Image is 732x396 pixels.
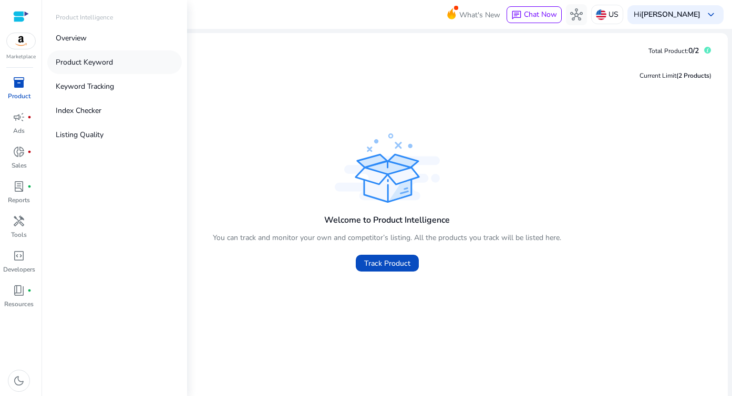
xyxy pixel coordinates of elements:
[566,4,587,25] button: hub
[640,71,712,80] div: Current Limit )
[570,8,583,21] span: hub
[641,9,700,19] b: [PERSON_NAME]
[459,6,500,24] span: What's New
[13,374,25,387] span: dark_mode
[8,195,30,205] p: Reports
[56,129,104,140] p: Listing Quality
[56,33,87,44] p: Overview
[7,33,35,49] img: amazon.svg
[56,13,113,22] p: Product Intelligence
[56,105,101,116] p: Index Checker
[524,9,557,19] span: Chat Now
[609,5,618,24] p: US
[12,161,27,170] p: Sales
[676,71,709,80] span: (2 Products
[364,258,410,269] span: Track Product
[705,8,717,21] span: keyboard_arrow_down
[13,126,25,136] p: Ads
[688,46,699,56] span: 0/2
[11,230,27,239] p: Tools
[13,76,25,89] span: inventory_2
[324,215,450,225] h4: Welcome to Product Intelligence
[4,299,34,309] p: Resources
[56,57,113,68] p: Product Keyword
[507,6,562,23] button: chatChat Now
[8,91,30,101] p: Product
[3,265,35,274] p: Developers
[13,215,25,227] span: handyman
[596,9,606,20] img: us.svg
[213,232,561,243] p: You can track and monitor your own and competitor’s listing. All the products you track will be l...
[27,115,32,119] span: fiber_manual_record
[511,10,522,20] span: chat
[13,180,25,193] span: lab_profile
[27,288,32,293] span: fiber_manual_record
[335,133,440,203] img: track_product.svg
[634,11,700,18] p: Hi
[13,145,25,158] span: donut_small
[13,249,25,262] span: code_blocks
[27,150,32,154] span: fiber_manual_record
[648,47,688,55] span: Total Product:
[56,81,114,92] p: Keyword Tracking
[6,53,36,61] p: Marketplace
[13,284,25,297] span: book_4
[27,184,32,189] span: fiber_manual_record
[13,111,25,123] span: campaign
